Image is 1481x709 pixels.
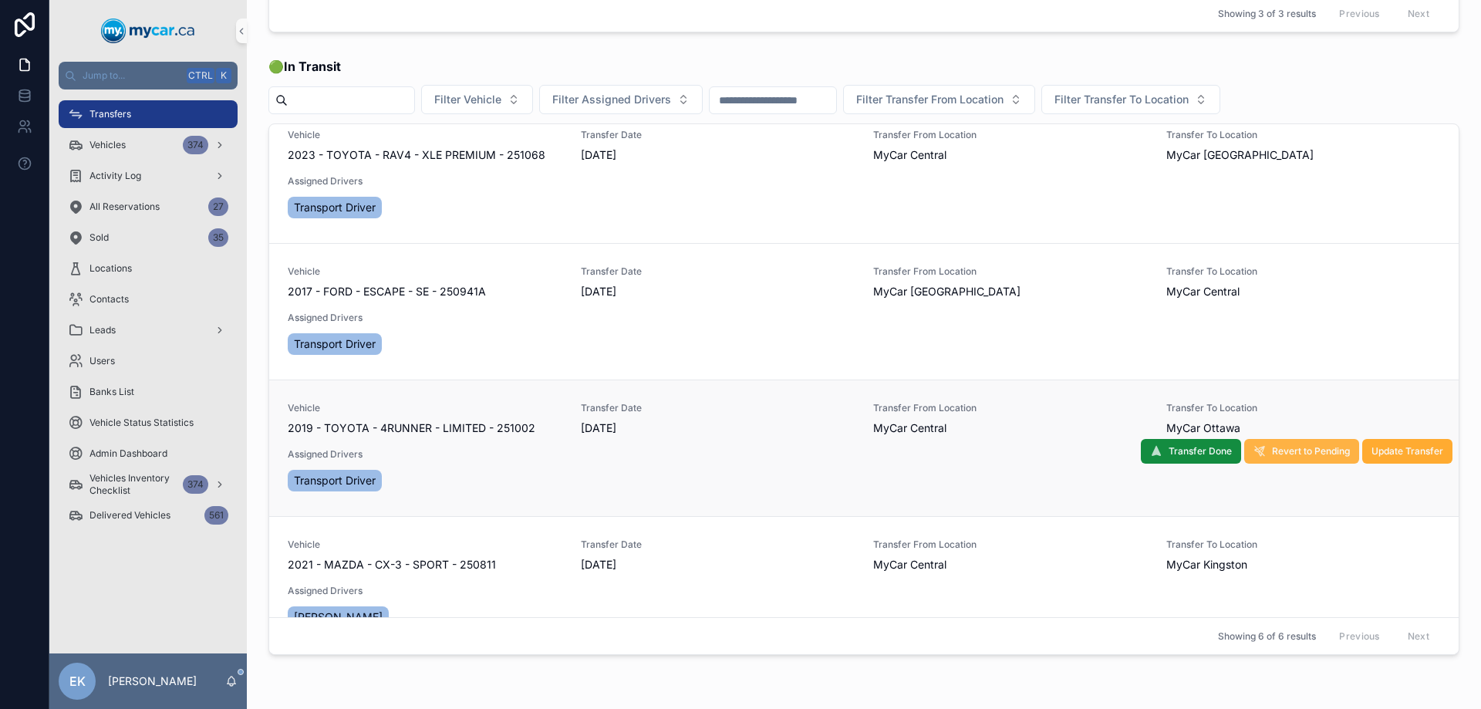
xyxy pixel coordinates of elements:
span: MyCar Kingston [1166,557,1247,572]
span: Transfer From Location [873,402,1148,414]
a: Delivered Vehicles561 [59,501,238,529]
span: Banks List [89,386,134,398]
span: Vehicles [89,139,126,151]
span: Showing 3 of 3 results [1218,8,1316,20]
span: Vehicle [288,265,562,278]
span: All Reservations [89,201,160,213]
span: Ctrl [187,68,214,83]
span: MyCar [GEOGRAPHIC_DATA] [1166,147,1314,163]
span: [DATE] [581,420,855,436]
button: Jump to...CtrlK [59,62,238,89]
button: Select Button [421,85,533,114]
a: Vehicle2017 - FORD - ESCAPE - SE - 250941ATransfer Date[DATE]Transfer From LocationMyCar [GEOGRAP... [269,243,1459,380]
a: Vehicle2023 - TOYOTA - RAV4 - XLE PREMIUM - 251068Transfer Date[DATE]Transfer From LocationMyCar ... [269,107,1459,243]
span: MyCar Central [873,147,946,163]
span: [DATE] [581,147,855,163]
span: MyCar Ottawa [1166,420,1240,436]
div: 561 [204,506,228,525]
button: Select Button [539,85,703,114]
span: Transfer Date [581,265,855,278]
button: Select Button [843,85,1035,114]
span: Contacts [89,293,129,306]
span: [DATE] [581,284,855,299]
span: Activity Log [89,170,141,182]
span: MyCar Central [873,557,946,572]
span: 2021 - MAZDA - CX-3 - SPORT - 250811 [288,557,496,572]
a: Leads [59,316,238,344]
a: Vehicle2019 - TOYOTA - 4RUNNER - LIMITED - 251002Transfer Date[DATE]Transfer From LocationMyCar C... [269,380,1459,516]
button: Select Button [1041,85,1220,114]
span: Revert to Pending [1272,445,1350,457]
div: 35 [208,228,228,247]
button: Transfer Done [1141,439,1241,464]
span: Transfer To Location [1166,539,1441,551]
span: Transfer From Location [873,129,1148,141]
span: Transfer Date [581,129,855,141]
span: Assigned Drivers [288,585,562,597]
span: Vehicle Status Statistics [89,417,194,429]
a: Activity Log [59,162,238,190]
span: Users [89,355,115,367]
span: Locations [89,262,132,275]
a: Vehicle2021 - MAZDA - CX-3 - SPORT - 250811Transfer Date[DATE]Transfer From LocationMyCar Central... [269,516,1459,653]
span: Vehicles Inventory Checklist [89,472,177,497]
a: Vehicle Status Statistics [59,409,238,437]
span: Vehicle [288,129,562,141]
span: Filter Assigned Drivers [552,92,671,107]
span: Sold [89,231,109,244]
span: [DATE] [581,557,855,572]
span: Assigned Drivers [288,312,562,324]
span: Transfer To Location [1166,129,1441,141]
span: Transfer Date [581,402,855,414]
span: Filter Transfer From Location [856,92,1004,107]
p: [PERSON_NAME] [108,674,197,689]
a: All Reservations27 [59,193,238,221]
button: Update Transfer [1362,439,1452,464]
span: Assigned Drivers [288,175,562,187]
span: Transfers [89,108,131,120]
span: Transfer From Location [873,265,1148,278]
div: 27 [208,198,228,216]
span: MyCar Central [1166,284,1240,299]
span: MyCar [GEOGRAPHIC_DATA] [873,284,1021,299]
span: Transfer To Location [1166,265,1441,278]
span: 2023 - TOYOTA - RAV4 - XLE PREMIUM - 251068 [288,147,545,163]
a: Contacts [59,285,238,313]
span: Showing 6 of 6 results [1218,630,1316,643]
span: Transport Driver [294,473,376,488]
span: Transfer From Location [873,539,1148,551]
span: Admin Dashboard [89,447,167,460]
span: Filter Vehicle [434,92,501,107]
a: Vehicles Inventory Checklist374 [59,471,238,498]
span: Transfer Done [1169,445,1232,457]
a: Admin Dashboard [59,440,238,468]
span: 2017 - FORD - ESCAPE - SE - 250941A [288,284,486,299]
span: K [218,69,230,82]
span: Update Transfer [1371,445,1443,457]
a: Vehicles374 [59,131,238,159]
a: Transfers [59,100,238,128]
span: Vehicle [288,539,562,551]
span: MyCar Central [873,420,946,436]
span: Transfer To Location [1166,402,1441,414]
span: Transfer Date [581,539,855,551]
span: 🟢 [268,57,341,76]
a: Banks List [59,378,238,406]
a: Sold35 [59,224,238,252]
span: Leads [89,324,116,336]
span: 2019 - TOYOTA - 4RUNNER - LIMITED - 251002 [288,420,535,436]
span: Filter Transfer To Location [1054,92,1189,107]
a: Users [59,347,238,375]
span: [PERSON_NAME] [294,609,383,625]
strong: In Transit [284,59,341,74]
span: EK [69,672,86,690]
a: Locations [59,255,238,282]
span: Vehicle [288,402,562,414]
span: Assigned Drivers [288,448,562,461]
span: Jump to... [83,69,180,82]
img: App logo [101,19,195,43]
button: Revert to Pending [1244,439,1359,464]
div: scrollable content [49,89,247,549]
span: Transport Driver [294,200,376,215]
div: 374 [183,475,208,494]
